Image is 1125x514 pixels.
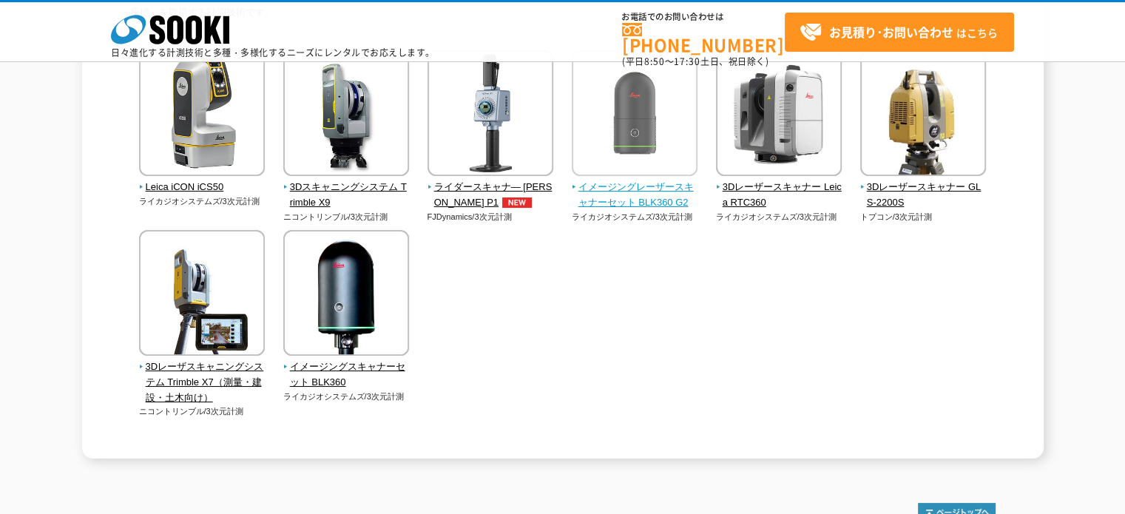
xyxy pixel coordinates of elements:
a: イメージングスキャナーセット BLK360 [283,345,410,390]
img: ライダースキャナ― FJD Trion P1 [428,50,553,180]
a: お見積り･お問い合わせはこちら [785,13,1014,52]
span: お電話でのお問い合わせは [622,13,785,21]
span: 17:30 [674,55,700,68]
a: Leica iCON iCS50 [139,166,266,195]
p: ニコントリンブル/3次元計測 [139,405,266,418]
span: イメージングレーザースキャナーセット BLK360 G2 [572,180,698,211]
img: 3Dレーザースキャナー Leica RTC360 [716,50,842,180]
span: 3Dレーザースキャナー Leica RTC360 [716,180,842,211]
strong: お見積り･お問い合わせ [829,23,953,41]
p: 日々進化する計測技術と多種・多様化するニーズにレンタルでお応えします。 [111,48,435,57]
img: 3Dレーザスキャニングシステム Trimble X7（測量・建設・土木向け） [139,230,265,359]
a: 3Dスキャニングシステム Trimble X9 [283,166,410,210]
img: 3Dレーザースキャナー GLS-2200S [860,50,986,180]
p: トプコン/3次元計測 [860,211,987,223]
img: イメージングレーザースキャナーセット BLK360 G2 [572,50,697,180]
p: ライカジオシステムズ/3次元計測 [716,211,842,223]
a: イメージングレーザースキャナーセット BLK360 G2 [572,166,698,210]
p: ライカジオシステムズ/3次元計測 [283,390,410,403]
span: 8:50 [644,55,665,68]
a: ライダースキャナ― [PERSON_NAME] P1NEW [428,166,554,210]
span: 3Dレーザースキャナー GLS-2200S [860,180,987,211]
span: 3Dレーザスキャニングシステム Trimble X7（測量・建設・土木向け） [139,359,266,405]
p: ライカジオシステムズ/3次元計測 [572,211,698,223]
span: イメージングスキャナーセット BLK360 [283,359,410,390]
span: Leica iCON iCS50 [139,180,266,195]
a: 3Dレーザースキャナー GLS-2200S [860,166,987,210]
span: 3Dスキャニングシステム Trimble X9 [283,180,410,211]
span: (平日 ～ 土日、祝日除く) [622,55,768,68]
a: [PHONE_NUMBER] [622,23,785,53]
p: FJDynamics/3次元計測 [428,211,554,223]
img: 3Dスキャニングシステム Trimble X9 [283,50,409,180]
span: はこちら [800,21,998,44]
span: ライダースキャナ― [PERSON_NAME] P1 [428,180,554,211]
img: NEW [499,197,536,208]
a: 3Dレーザースキャナー Leica RTC360 [716,166,842,210]
p: ニコントリンブル/3次元計測 [283,211,410,223]
p: ライカジオシステムズ/3次元計測 [139,195,266,208]
img: イメージングスキャナーセット BLK360 [283,230,409,359]
a: 3Dレーザスキャニングシステム Trimble X7（測量・建設・土木向け） [139,345,266,405]
img: Leica iCON iCS50 [139,50,265,180]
